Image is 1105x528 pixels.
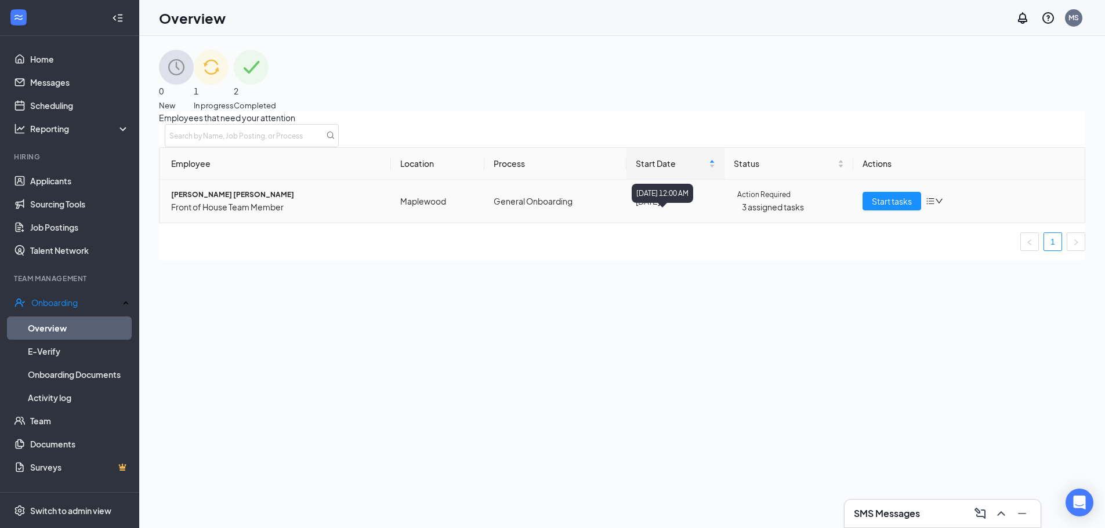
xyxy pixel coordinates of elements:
button: right [1067,232,1085,251]
a: Overview [28,316,129,340]
span: Action Required [737,189,791,201]
span: 3 assigned tasks [742,201,845,213]
a: SurveysCrown [30,456,129,479]
svg: Analysis [14,123,26,134]
svg: ComposeMessage [973,507,987,520]
svg: Notifications [1016,11,1030,25]
h3: SMS Messages [854,507,920,520]
a: Team [30,409,129,432]
a: Messages [30,71,129,94]
svg: QuestionInfo [1041,11,1055,25]
svg: Settings [14,505,26,516]
span: 0 [159,85,194,97]
span: left [1026,239,1033,246]
span: Completed [234,100,276,111]
span: bars [926,196,935,206]
td: General Onboarding [484,180,626,223]
th: Location [391,148,485,180]
a: Onboarding Documents [28,363,129,386]
span: New [159,100,194,111]
th: Actions [853,148,1085,180]
span: Front of House Team Member [171,201,382,213]
span: right [1073,239,1079,246]
li: Previous Page [1020,232,1039,251]
a: Job Postings [30,216,129,239]
div: Onboarding [31,297,119,308]
span: Status [734,157,836,170]
a: Home [30,48,129,71]
div: Reporting [30,123,130,134]
a: Applicants [30,169,129,192]
a: Talent Network [30,239,129,262]
a: Scheduling [30,94,129,117]
span: 2 [234,85,276,97]
div: Open Intercom Messenger [1066,489,1093,516]
a: Documents [30,432,129,456]
span: In progress [194,100,234,111]
a: 1 [1044,233,1061,250]
span: 1 [194,85,234,97]
a: E-Verify [28,340,129,363]
div: Switch to admin view [30,505,111,516]
svg: Minimize [1015,507,1029,520]
span: [PERSON_NAME] [PERSON_NAME] [171,189,382,201]
button: Minimize [1013,504,1031,523]
button: ChevronUp [992,504,1010,523]
a: Activity log [28,386,129,409]
div: Hiring [14,152,127,162]
svg: Collapse [112,12,124,24]
span: Employees that need your attention [159,111,1085,124]
button: ComposeMessage [971,504,990,523]
td: Maplewood [391,180,485,223]
div: [DATE] 12:00 AM [632,184,693,203]
div: MS [1068,13,1079,23]
svg: UserCheck [14,297,26,308]
button: left [1020,232,1039,251]
span: down [935,197,943,205]
svg: WorkstreamLogo [13,12,24,23]
input: Search by Name, Job Posting, or Process [165,124,339,147]
span: Start tasks [872,195,912,207]
th: Employee [160,148,391,180]
li: 1 [1044,232,1062,251]
button: Start tasks [863,192,921,210]
h1: Overview [159,8,226,28]
li: Next Page [1067,232,1085,251]
div: Team Management [14,274,127,283]
a: Sourcing Tools [30,192,129,216]
th: Process [484,148,626,180]
span: Start Date [636,157,707,170]
th: Status [724,148,854,180]
svg: ChevronUp [994,507,1008,520]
